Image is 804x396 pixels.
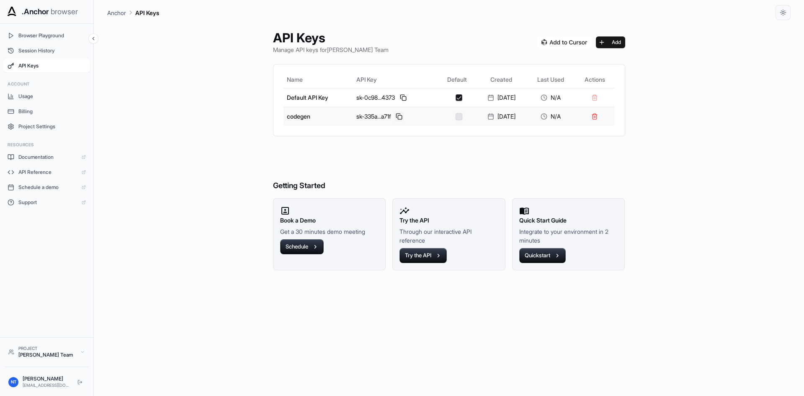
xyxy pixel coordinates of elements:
[3,120,90,133] button: Project Settings
[353,71,438,88] th: API Key
[5,5,18,18] img: Anchor Icon
[280,216,379,225] h2: Book a Demo
[18,123,86,130] span: Project Settings
[18,199,77,206] span: Support
[399,227,498,245] p: Through our interactive API reference
[3,59,90,72] button: API Keys
[23,375,71,382] div: [PERSON_NAME]
[538,36,591,48] img: Add anchorbrowser MCP server to Cursor
[280,239,324,254] button: Schedule
[23,382,71,388] div: [EMAIL_ADDRESS][DOMAIN_NAME]
[526,71,575,88] th: Last Used
[18,93,86,100] span: Usage
[75,377,85,387] button: Logout
[4,342,89,362] button: Project[PERSON_NAME] Team
[283,107,353,126] td: codegen
[107,8,159,17] nav: breadcrumb
[3,150,90,164] a: Documentation
[18,154,77,160] span: Documentation
[51,6,78,18] span: browser
[22,6,49,18] span: .Anchor
[398,93,408,103] button: Copy API key
[519,248,566,263] button: Quickstart
[476,71,526,88] th: Created
[530,112,572,121] div: N/A
[356,111,435,122] div: sk-335a...a71f
[575,71,614,88] th: Actions
[273,146,625,192] h6: Getting Started
[18,32,86,39] span: Browser Playground
[11,379,16,385] span: NT
[394,111,404,122] button: Copy API key
[18,47,86,54] span: Session History
[3,29,90,42] button: Browser Playground
[283,88,353,107] td: Default API Key
[280,227,379,236] p: Get a 30 minutes demo meeting
[273,30,389,45] h1: API Keys
[8,142,86,148] h3: Resources
[3,196,90,209] a: Support
[18,108,86,115] span: Billing
[356,93,435,103] div: sk-0c98...4373
[283,71,353,88] th: Name
[596,36,625,48] button: Add
[8,81,86,87] h3: Account
[479,112,523,121] div: [DATE]
[135,8,159,17] p: API Keys
[18,345,76,352] div: Project
[18,169,77,176] span: API Reference
[273,45,389,54] p: Manage API keys for [PERSON_NAME] Team
[519,227,618,245] p: Integrate to your environment in 2 minutes
[3,44,90,57] button: Session History
[399,216,498,225] h2: Try the API
[3,90,90,103] button: Usage
[3,181,90,194] a: Schedule a demo
[18,184,77,191] span: Schedule a demo
[519,216,618,225] h2: Quick Start Guide
[18,62,86,69] span: API Keys
[530,93,572,102] div: N/A
[399,248,447,263] button: Try the API
[3,105,90,118] button: Billing
[18,352,76,358] div: [PERSON_NAME] Team
[438,71,476,88] th: Default
[3,166,90,179] a: API Reference
[479,93,523,102] div: [DATE]
[88,34,98,44] button: Collapse sidebar
[107,8,126,17] p: Anchor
